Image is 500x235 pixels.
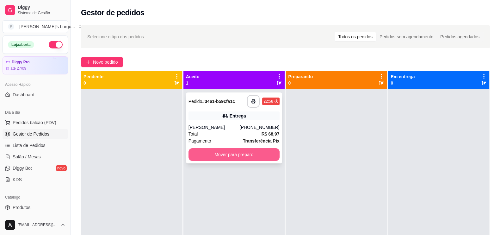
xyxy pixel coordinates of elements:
div: Catálogo [3,192,68,202]
div: [PERSON_NAME] [188,124,240,130]
span: Novo pedido [93,59,118,66]
div: [PHONE_NUMBER] [239,124,279,130]
a: KDS [3,175,68,185]
p: 0 [83,80,103,86]
div: Entrega [230,113,246,119]
span: Total [188,130,198,137]
p: Aceito [186,73,200,80]
p: 1 [186,80,200,86]
a: Complementos [3,214,68,224]
button: Pedidos balcão (PDV) [3,118,68,128]
strong: R$ 68,97 [262,131,280,137]
div: Pedidos sem agendamento [376,32,437,41]
button: Mover para preparo [188,148,280,161]
span: Lista de Pedidos [13,142,46,149]
div: Acesso Rápido [3,79,68,90]
div: [PERSON_NAME]'s burgu ... [19,23,75,30]
a: DiggySistema de Gestão [3,3,68,18]
span: Salão / Mesas [13,154,41,160]
a: Lista de Pedidos [3,140,68,150]
h2: Gestor de pedidos [81,8,145,18]
strong: Transferência Pix [243,138,280,143]
span: Dashboard [13,92,34,98]
span: Sistema de Gestão [18,10,65,16]
p: Preparando [288,73,313,80]
strong: # 3461-b59cfa1c [202,99,235,104]
a: Gestor de Pedidos [3,129,68,139]
span: Pagamento [188,137,211,144]
a: Diggy Proaté 27/09 [3,56,68,74]
article: até 27/09 [10,66,26,71]
span: P [8,23,14,30]
span: Diggy Bot [13,165,32,171]
span: Pedido [188,99,202,104]
a: Dashboard [3,90,68,100]
button: Novo pedido [81,57,123,67]
div: 22:58 [263,99,273,104]
p: Pendente [83,73,103,80]
span: plus [86,60,90,64]
span: Diggy [18,5,65,10]
p: 0 [288,80,313,86]
span: [EMAIL_ADDRESS][DOMAIN_NAME] [18,222,58,227]
span: Pedidos balcão (PDV) [13,119,56,126]
button: Alterar Status [49,41,63,48]
div: Dia a dia [3,107,68,118]
p: 0 [391,80,415,86]
div: Loja aberta [8,41,34,48]
button: Select a team [3,20,68,33]
span: Produtos [13,204,30,211]
span: Selecione o tipo dos pedidos [87,33,144,40]
a: Produtos [3,202,68,213]
p: Em entrega [391,73,415,80]
article: Diggy Pro [12,60,30,65]
a: Salão / Mesas [3,152,68,162]
button: [EMAIL_ADDRESS][DOMAIN_NAME] [3,217,68,232]
div: Todos os pedidos [335,32,376,41]
div: Pedidos agendados [437,32,483,41]
span: Gestor de Pedidos [13,131,49,137]
span: KDS [13,176,22,183]
a: Diggy Botnovo [3,163,68,173]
